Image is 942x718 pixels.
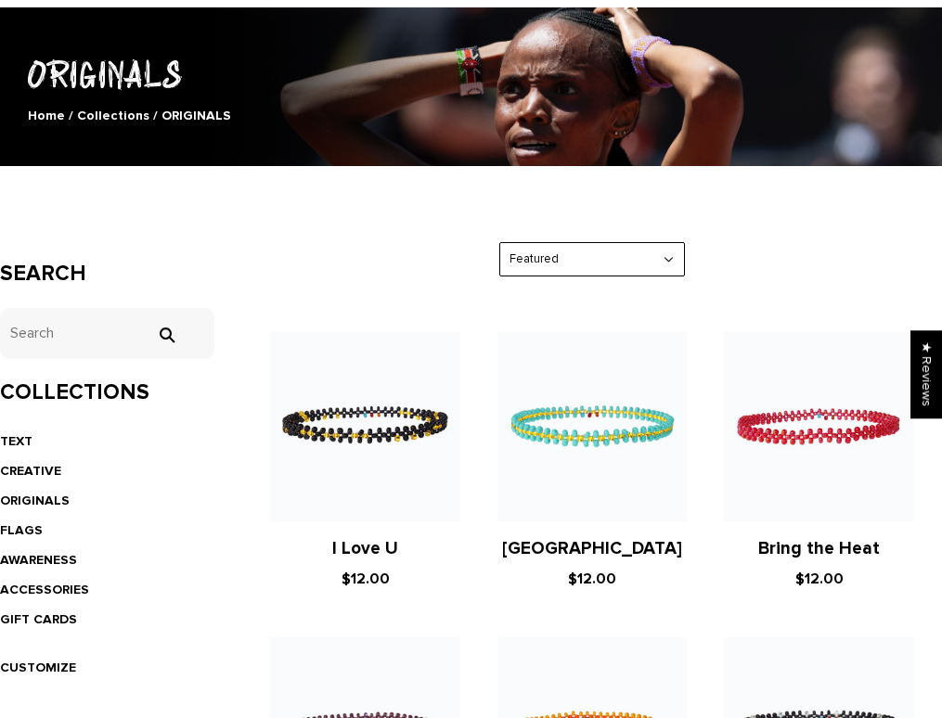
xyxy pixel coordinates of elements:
[502,538,682,559] a: [GEOGRAPHIC_DATA]
[910,330,942,418] div: Click to open Judge.me floating reviews tab
[342,570,390,588] span: $12.00
[568,570,616,588] span: $12.00
[28,108,65,123] a: Home
[148,327,185,343] input: Search
[153,108,158,123] span: /
[758,538,880,559] a: Bring the Heat
[795,570,844,588] span: $12.00
[161,108,231,123] span: ORIGINALS
[77,108,149,123] a: Collections
[332,538,398,559] a: I Love U
[69,108,73,123] span: /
